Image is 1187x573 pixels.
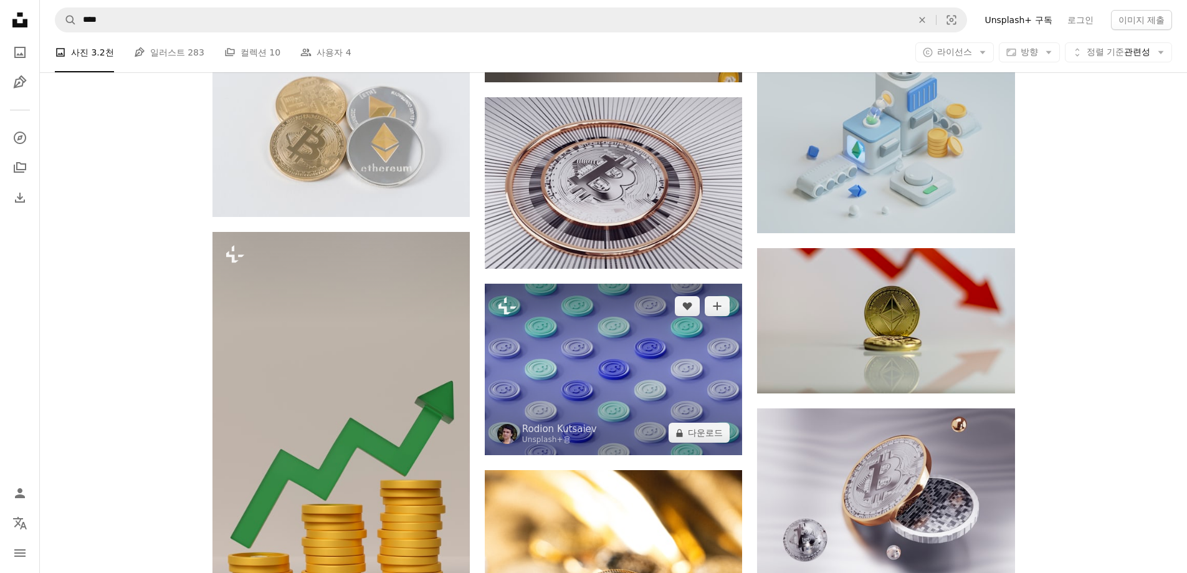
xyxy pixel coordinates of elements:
a: Unsplash+ [522,435,563,444]
button: 정렬 기준관련성 [1065,42,1172,62]
a: 로그인 / 가입 [7,481,32,506]
form: 사이트 전체에서 이미지 찾기 [55,7,967,32]
button: 시각적 검색 [937,8,966,32]
a: 일러스트 [7,70,32,95]
button: 다운로드 [669,423,730,443]
button: 방향 [999,42,1060,62]
span: 4 [346,46,351,59]
button: 라이선스 [915,42,994,62]
img: 십자가가 있는 원형 금속 물체 [485,97,742,269]
button: 삭제 [908,8,936,32]
a: Rodion Kutsaiev [522,423,597,435]
img: 보라색 배경에 파란색과 흰색 단추 무리 [485,284,742,455]
button: 언어 [7,511,32,536]
img: Rodion Kutsaiev의 프로필로 이동 [497,424,517,444]
a: 탐색 [7,125,32,150]
span: 라이선스 [937,47,972,57]
a: 십자가가 있는 원형 금속 물체 [485,177,742,188]
span: 10 [269,46,280,59]
span: 283 [188,46,204,59]
button: 컬렉션에 추가 [705,296,730,316]
a: 보라색 배경에 파란색과 흰색 단추 무리 [485,364,742,375]
a: 로그인 [1060,10,1101,30]
span: 관련성 [1087,46,1150,59]
a: 컬렉션 [7,155,32,180]
a: 홈 — Unsplash [7,7,32,35]
a: 주위에 동전 뭉치가있는 로봇 [757,131,1014,142]
a: 컬렉션 10 [224,32,280,72]
a: 은색과 금색의 둥근 비트코인 4개 [212,125,470,137]
a: 사용자 4 [300,32,351,72]
span: 정렬 기준 [1087,47,1124,57]
a: 다른 동전으로 둘러싸인 상자 속의 비트코인 [757,488,1014,499]
a: 다운로드 내역 [7,185,32,210]
img: 주위에 동전 뭉치가있는 로봇 [757,40,1014,233]
a: Unsplash+ 구독 [977,10,1059,30]
button: 이미지 제출 [1111,10,1172,30]
div: 용 [522,435,597,445]
a: 테이블 위에 놓인 금화 [757,315,1014,326]
button: 메뉴 [7,541,32,566]
a: 사진 [7,40,32,65]
a: 일러스트 283 [134,32,204,72]
a: 녹색 화살표가 올라가는 금화 더미 [212,455,470,466]
span: 방향 [1021,47,1038,57]
button: Unsplash 검색 [55,8,77,32]
button: 좋아요 [675,296,700,316]
img: 테이블 위에 놓인 금화 [757,248,1014,393]
img: 은색과 금색의 둥근 비트코인 4개 [212,46,470,217]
